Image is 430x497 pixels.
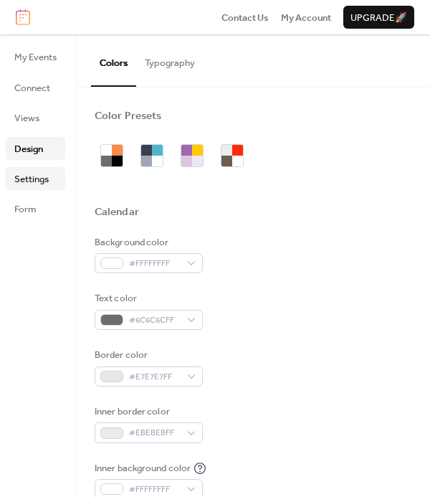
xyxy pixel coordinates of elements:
[14,111,39,126] span: Views
[95,235,200,250] div: Background color
[6,167,65,190] a: Settings
[6,45,65,68] a: My Events
[129,426,180,440] span: #EBEBEBFF
[6,137,65,160] a: Design
[281,11,331,25] span: My Account
[95,109,161,123] div: Color Presets
[14,50,57,65] span: My Events
[14,142,43,156] span: Design
[16,9,30,25] img: logo
[95,404,200,419] div: Inner border color
[95,348,200,362] div: Border color
[350,11,407,25] span: Upgrade 🚀
[14,202,37,217] span: Form
[129,483,180,497] span: #FFFFFFFF
[281,10,331,24] a: My Account
[6,76,65,99] a: Connect
[95,291,200,306] div: Text color
[91,34,136,86] button: Colors
[129,257,180,271] span: #FFFFFFFF
[129,313,180,328] span: #6C6C6CFF
[6,106,65,129] a: Views
[129,370,180,384] span: #E7E7E7FF
[221,11,269,25] span: Contact Us
[221,10,269,24] a: Contact Us
[343,6,414,29] button: Upgrade🚀
[95,461,191,475] div: Inner background color
[6,197,65,220] a: Form
[95,205,139,219] div: Calendar
[14,172,49,186] span: Settings
[14,81,50,95] span: Connect
[136,34,204,85] button: Typography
